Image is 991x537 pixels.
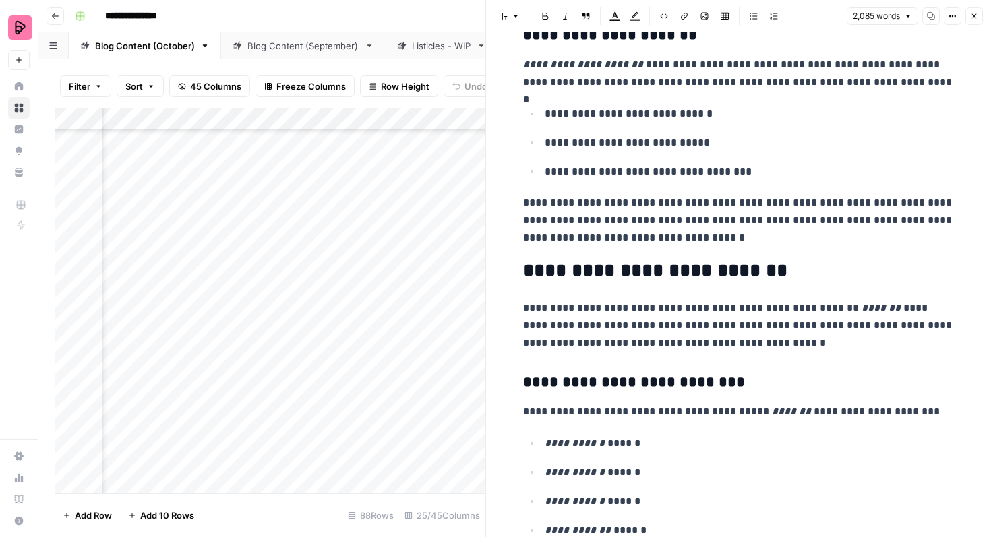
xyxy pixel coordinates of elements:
button: Add Row [55,505,120,526]
span: Filter [69,80,90,93]
a: Insights [8,119,30,140]
button: 45 Columns [169,75,250,97]
button: Freeze Columns [256,75,355,97]
span: Undo [464,80,487,93]
span: Add Row [75,509,112,522]
div: Blog Content (October) [95,39,195,53]
a: Blog Content (September) [221,32,386,59]
button: Add 10 Rows [120,505,202,526]
button: Help + Support [8,510,30,532]
span: 2,085 words [853,10,900,22]
span: Row Height [381,80,429,93]
div: 25/45 Columns [399,505,485,526]
span: Add 10 Rows [140,509,194,522]
img: Preply Logo [8,15,32,40]
span: Freeze Columns [276,80,346,93]
a: Learning Hub [8,488,30,510]
a: Listicles - WIP [386,32,498,59]
a: Usage [8,467,30,488]
a: Settings [8,445,30,467]
button: Sort [117,75,164,97]
a: Browse [8,97,30,119]
div: Listicles - WIP [412,39,471,53]
span: Sort [125,80,143,93]
a: Blog Content (October) [69,32,221,59]
span: 45 Columns [190,80,241,93]
a: Home [8,75,30,97]
button: Filter [60,75,111,97]
button: Undo [444,75,496,97]
button: Row Height [360,75,438,97]
button: Workspace: Preply [8,11,30,44]
button: 2,085 words [847,7,918,25]
div: 88 Rows [342,505,399,526]
a: Opportunities [8,140,30,162]
div: Blog Content (September) [247,39,359,53]
a: Your Data [8,162,30,183]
